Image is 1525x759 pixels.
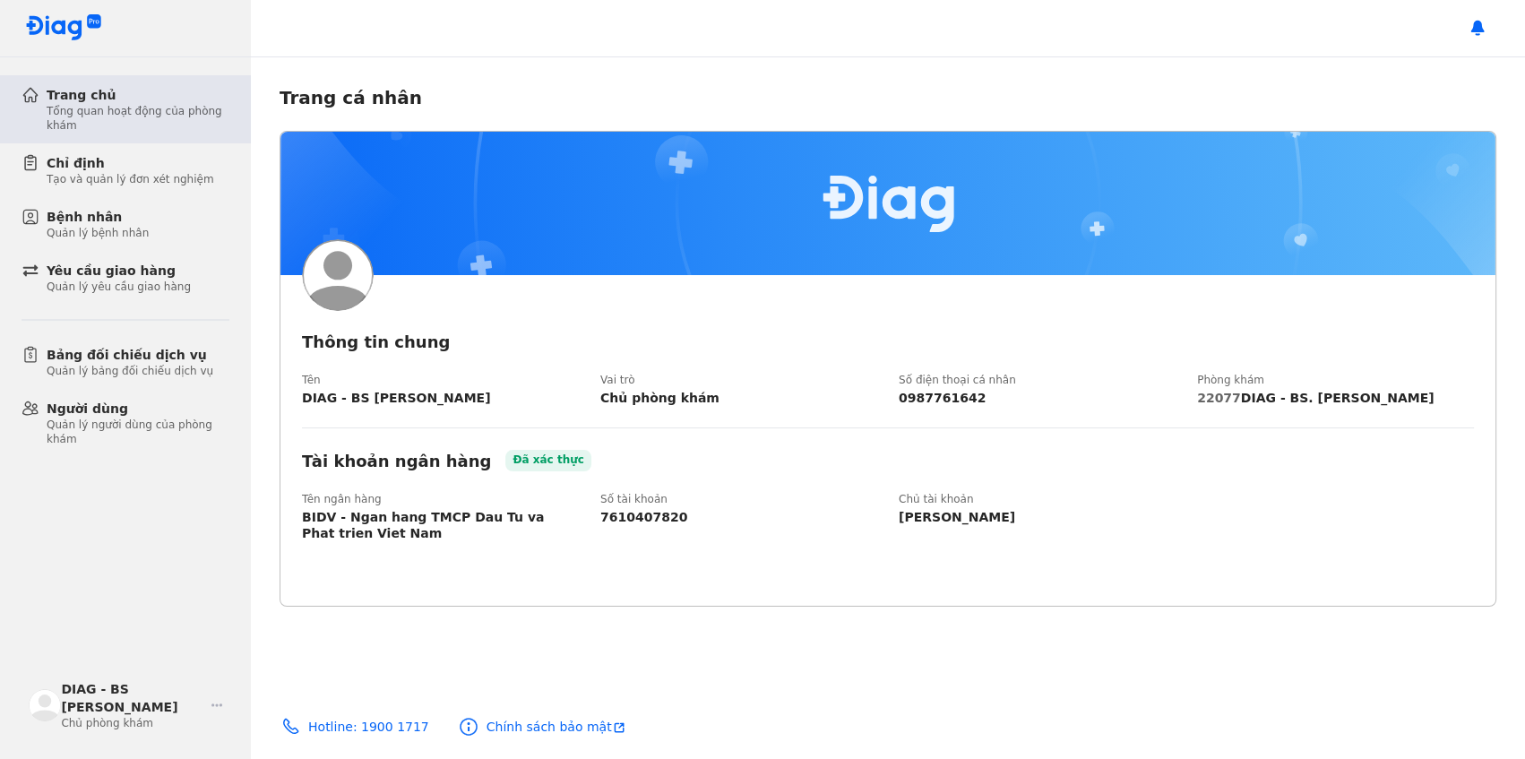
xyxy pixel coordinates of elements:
[899,509,1176,525] div: [PERSON_NAME]
[600,493,877,505] div: Số tài khoản
[47,400,229,418] div: Người dùng
[47,262,191,280] div: Yêu cầu giao hàng
[61,680,204,716] div: DIAG - BS [PERSON_NAME]
[899,374,1176,386] div: Số điện thoại cá nhân
[47,172,214,186] div: Tạo và quản lý đơn xét nghiệm
[1197,390,1474,406] div: DIAG - BS. [PERSON_NAME]
[308,719,429,735] div: Hotline: 1900 1717
[302,239,374,311] img: logo
[899,390,1176,406] div: 0987761642
[61,716,204,730] div: Chủ phòng khám
[47,226,149,240] div: Quản lý bệnh nhân
[612,720,626,735] img: open-new-page
[302,493,579,505] div: Tên ngân hàng
[29,689,61,721] img: logo
[47,154,214,172] div: Chỉ định
[899,493,1176,505] div: Chủ tài khoản
[1197,374,1474,386] div: Phòng khám
[47,104,229,133] div: Tổng quan hoạt động của phòng khám
[47,418,229,446] div: Quản lý người dùng của phòng khám
[280,86,1496,109] div: Trang cá nhân
[302,509,579,541] div: BIDV - Ngan hang TMCP Dau Tu va Phat trien Viet Nam
[47,208,149,226] div: Bệnh nhân
[302,390,579,406] div: DIAG - BS [PERSON_NAME]
[600,374,877,386] div: Vai trò
[47,346,213,364] div: Bảng đối chiếu dịch vụ
[302,374,579,386] div: Tên
[1197,391,1241,405] span: 22077
[600,509,877,525] div: 7610407820
[302,452,491,471] div: Tài khoản ngân hàng
[487,719,626,735] div: Chính sách bảo mật
[302,332,1474,352] div: Thông tin chung
[458,716,626,737] a: Chính sách bảo mậtopen-new-page
[25,14,102,42] img: logo
[280,716,429,737] a: Hotline: 1900 1717
[505,450,590,471] div: Đã xác thực
[47,86,229,104] div: Trang chủ
[47,364,213,378] div: Quản lý bảng đối chiếu dịch vụ
[600,390,877,406] div: Chủ phòng khám
[47,280,191,294] div: Quản lý yêu cầu giao hàng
